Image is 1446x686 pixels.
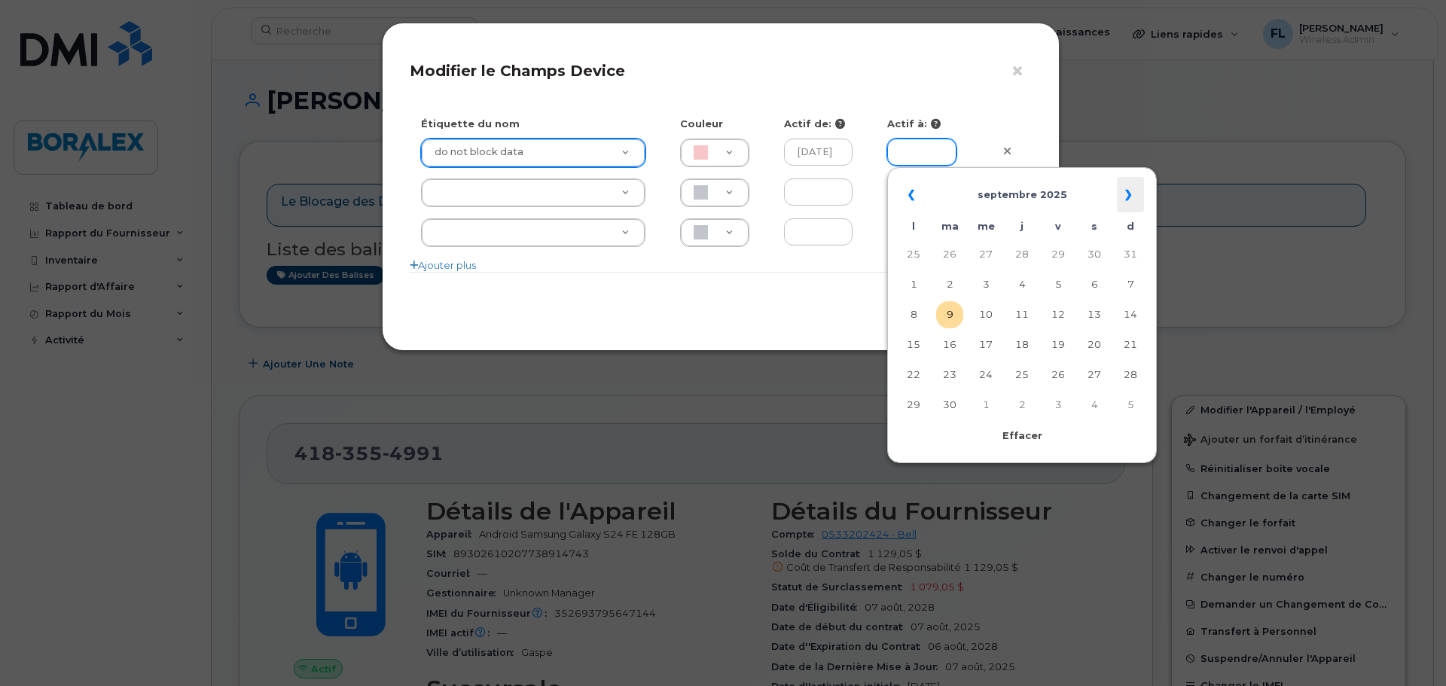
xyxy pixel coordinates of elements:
th: d [1117,215,1144,238]
th: » [1117,177,1144,213]
td: 5 [1117,392,1144,419]
th: me [972,215,999,238]
td: 16 [936,331,963,358]
i: Remplir pour limiter l'activité des étiquettes à cette date [931,119,941,129]
td: 4 [1008,271,1036,298]
td: 17 [972,331,999,358]
td: 22 [900,361,927,389]
td: 9 [936,301,963,328]
th: s [1081,215,1108,238]
td: 1 [900,271,927,298]
td: 11 [1008,301,1036,328]
td: 7 [1117,271,1144,298]
td: 12 [1045,301,1072,328]
th: septembre 2025 [936,177,1108,213]
button: × [1011,60,1032,83]
th: Effacer [900,425,1144,447]
td: 14 [1117,301,1144,328]
td: 30 [936,392,963,419]
td: 13 [1081,301,1108,328]
i: Remplir pour limiter l'activité des étiquettes à cette date [835,119,845,129]
div: Actif à: [876,117,980,131]
td: 15 [900,331,927,358]
td: 2 [936,271,963,298]
td: 21 [1117,331,1144,358]
th: v [1045,215,1072,238]
div: Actif de: [773,117,877,131]
div: Étiquette du nom [410,117,669,131]
td: 28 [1117,361,1144,389]
th: ma [936,215,963,238]
th: l [900,215,927,238]
h4: Modifier le Champs Device [410,62,1032,80]
td: 29 [1045,241,1072,268]
td: 27 [1081,361,1108,389]
td: 8 [900,301,927,328]
td: 3 [1045,392,1072,419]
td: 23 [936,361,963,389]
td: 30 [1081,241,1108,268]
td: 26 [1045,361,1072,389]
td: 6 [1081,271,1108,298]
td: 19 [1045,331,1072,358]
td: 20 [1081,331,1108,358]
td: 3 [972,271,999,298]
td: 4 [1081,392,1108,419]
td: 25 [900,241,927,268]
td: 2 [1008,392,1036,419]
th: j [1008,215,1036,238]
td: 26 [936,241,963,268]
td: 18 [1008,331,1036,358]
div: Couleur [669,117,773,131]
span: do not block data [426,145,523,159]
td: 10 [972,301,999,328]
td: 25 [1008,361,1036,389]
td: 24 [972,361,999,389]
td: 29 [900,392,927,419]
td: 27 [972,241,999,268]
td: 31 [1117,241,1144,268]
td: 28 [1008,241,1036,268]
td: 1 [972,392,999,419]
a: Ajouter plus [410,259,476,271]
td: 5 [1045,271,1072,298]
th: « [900,177,927,213]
